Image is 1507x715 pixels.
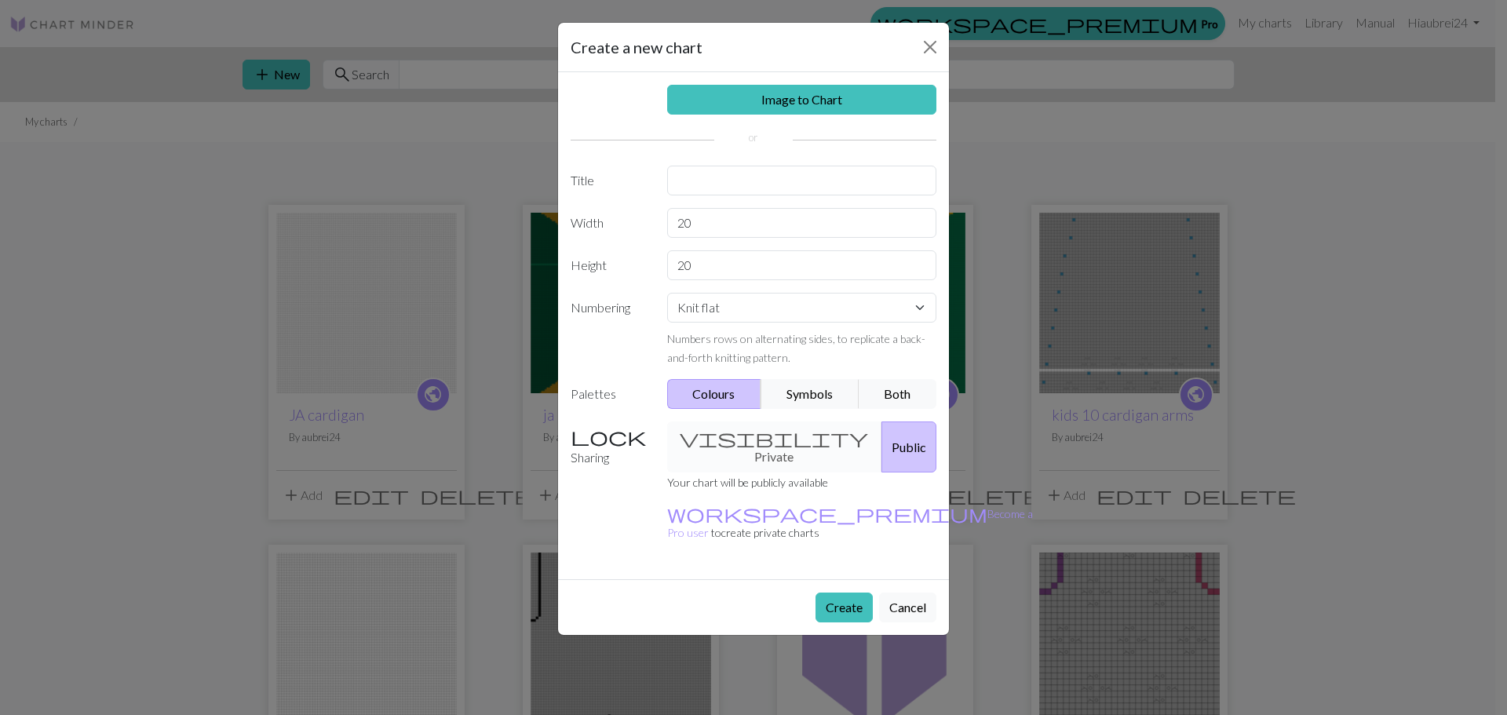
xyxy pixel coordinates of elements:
button: Both [859,379,937,409]
button: Close [918,35,943,60]
label: Width [561,208,658,238]
label: Sharing [561,421,658,472]
button: Symbols [761,379,859,409]
label: Height [561,250,658,280]
small: Numbers rows on alternating sides, to replicate a back-and-forth knitting pattern. [667,332,925,364]
label: Numbering [561,293,658,367]
button: Cancel [879,593,936,622]
span: workspace_premium [667,502,987,524]
button: Colours [667,379,762,409]
button: Public [881,421,936,472]
a: Image to Chart [667,85,937,115]
h5: Create a new chart [571,35,702,59]
small: Your chart will be publicly available [667,476,828,489]
label: Palettes [561,379,658,409]
label: Title [561,166,658,195]
a: Become a Pro user [667,507,1033,539]
small: to create private charts [667,507,1033,539]
button: Create [816,593,873,622]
